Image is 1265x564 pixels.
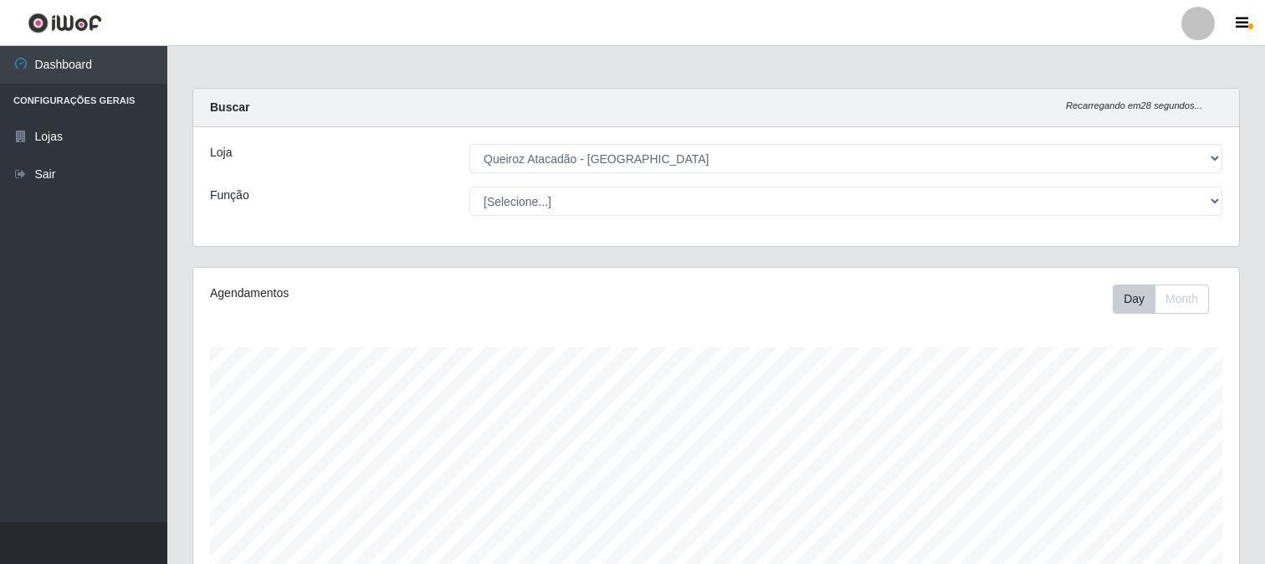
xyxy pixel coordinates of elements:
i: Recarregando em 28 segundos... [1066,100,1202,110]
label: Função [210,187,249,204]
div: Agendamentos [210,285,617,302]
div: First group [1113,285,1209,314]
div: Toolbar with button groups [1113,285,1222,314]
img: CoreUI Logo [28,13,102,33]
label: Loja [210,144,232,162]
strong: Buscar [210,100,249,114]
button: Month [1155,285,1209,314]
button: Day [1113,285,1155,314]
